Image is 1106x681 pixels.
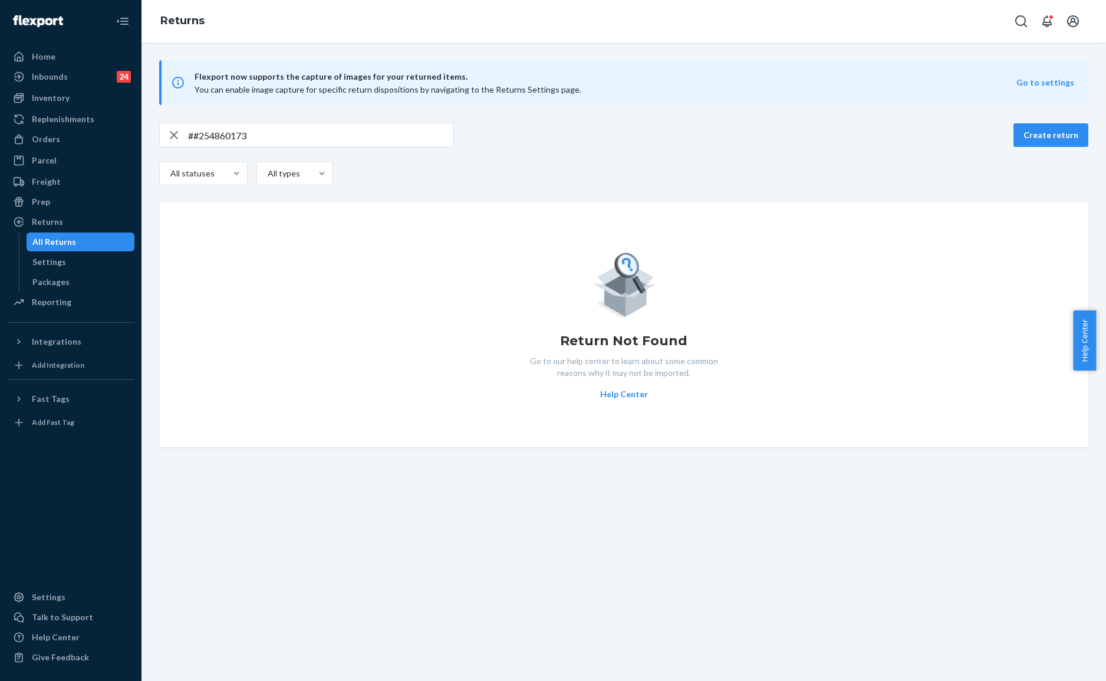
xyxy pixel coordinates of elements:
[32,591,65,603] div: Settings
[195,84,581,94] span: You can enable image capture for specific return dispositions by navigating to the Returns Settin...
[32,155,57,166] div: Parcel
[1009,9,1033,33] button: Open Search Box
[32,92,70,104] div: Inventory
[32,176,61,188] div: Freight
[32,216,63,228] div: Returns
[160,14,205,27] a: Returns
[32,196,50,208] div: Prep
[32,611,93,623] div: Talk to Support
[7,389,134,408] button: Fast Tags
[32,360,84,370] div: Add Integration
[7,588,134,607] a: Settings
[7,648,134,667] button: Give Feedback
[592,250,656,317] img: Empty list
[188,123,453,147] input: Search returns by rma, id, tracking number
[32,133,60,145] div: Orders
[7,332,134,351] button: Integrations
[32,113,94,125] div: Replenishments
[268,168,298,179] div: All types
[7,628,134,647] a: Help Center
[32,393,70,405] div: Fast Tags
[32,51,55,63] div: Home
[32,336,81,348] div: Integrations
[32,417,74,427] div: Add Fast Tag
[1061,9,1085,33] button: Open account menu
[27,233,135,251] a: All Returns
[7,130,134,149] a: Orders
[27,273,135,292] a: Packages
[600,388,648,400] button: Help Center
[117,71,131,83] div: 24
[1013,123,1088,147] button: Create return
[7,413,134,432] a: Add Fast Tag
[7,47,134,66] a: Home
[1073,310,1096,371] button: Help Center
[7,192,134,211] a: Prep
[32,651,89,663] div: Give Feedback
[7,608,134,627] a: Talk to Support
[32,276,70,288] div: Packages
[195,70,1016,84] span: Flexport now supports the capture of images for your returned items.
[521,355,727,379] p: Go to our help center to learn about some common reasons why it may not be imported.
[7,293,134,312] a: Reporting
[111,9,134,33] button: Close Navigation
[32,296,71,308] div: Reporting
[32,631,80,643] div: Help Center
[27,253,135,271] a: Settings
[7,89,134,107] a: Inventory
[7,212,134,231] a: Returns
[1035,9,1059,33] button: Open notifications
[1016,77,1074,89] button: Go to settings
[7,67,134,86] a: Inbounds24
[32,236,76,248] div: All Returns
[151,4,214,38] ol: breadcrumbs
[7,110,134,129] a: Replenishments
[32,71,68,83] div: Inbounds
[13,15,63,27] img: Flexport logo
[560,332,687,351] h1: Return Not Found
[170,168,213,179] div: All statuses
[7,356,134,375] a: Add Integration
[7,172,134,191] a: Freight
[7,151,134,170] a: Parcel
[32,256,66,268] div: Settings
